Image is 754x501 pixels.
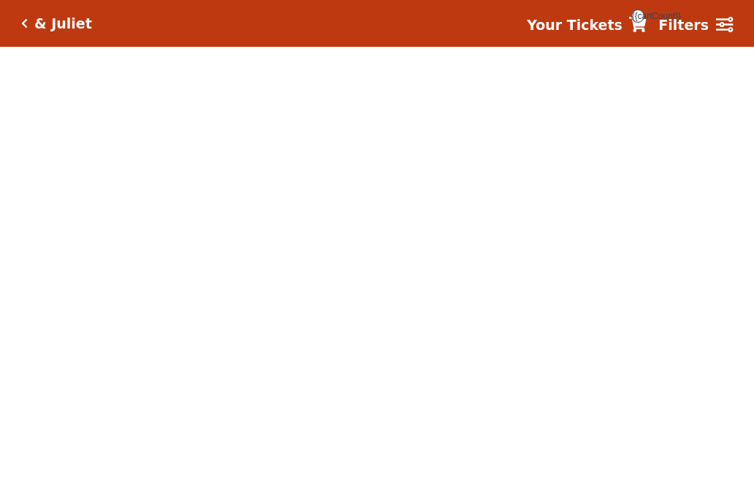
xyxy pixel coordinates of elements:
[631,10,644,23] span: {{cartCount}}
[21,18,28,29] a: Click here to go back to filters
[34,15,92,32] h5: & Juliet
[527,15,647,36] a: Your Tickets {{cartCount}}
[658,15,733,36] a: Filters
[527,17,622,33] strong: Your Tickets
[658,17,709,33] strong: Filters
